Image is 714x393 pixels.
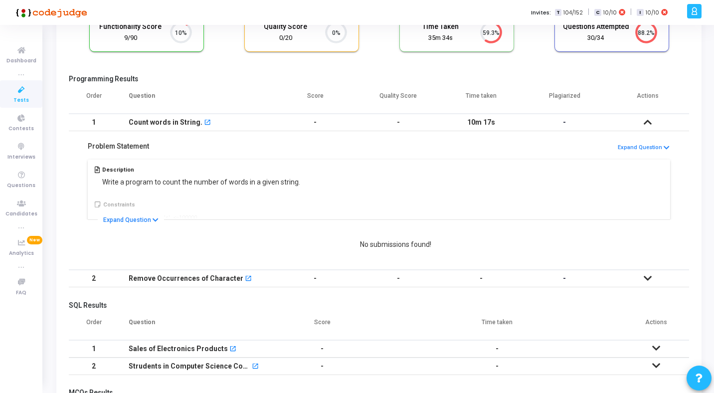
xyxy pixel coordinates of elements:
[102,177,300,188] p: Write a program to count the number of words in a given string.
[623,312,689,340] th: Actions
[102,167,300,173] h5: Description
[69,75,689,83] h5: Programming Results
[637,9,643,16] span: I
[274,86,357,114] th: Score
[252,364,259,371] mat-icon: open_in_new
[407,22,474,31] h5: Time Taken
[9,249,34,258] span: Analytics
[85,236,706,253] div: No submissions found!
[274,358,371,375] td: -
[98,215,164,225] button: Expand Question
[129,358,250,375] div: Strudents in Computer Science Course
[119,312,274,340] th: Question
[13,96,29,105] span: Tests
[69,270,119,287] td: 2
[252,22,319,31] h5: Quality Score
[274,270,357,287] td: -
[630,7,632,17] span: |
[523,86,606,114] th: Plagiarized
[617,143,670,153] button: Expand Question
[8,125,34,133] span: Contests
[69,312,119,340] th: Order
[371,358,623,375] td: -
[563,8,583,17] span: 104/152
[646,8,659,17] span: 10/10
[129,270,243,287] div: Remove Occurrences of Character
[88,142,149,151] h5: Problem Statement
[16,289,26,297] span: FAQ
[7,182,35,190] span: Questions
[274,114,357,131] td: -
[440,270,523,287] td: -
[371,312,623,340] th: Time taken
[129,341,228,357] div: Sales of Electronics Products
[555,9,561,16] span: T
[274,340,371,358] td: -
[69,114,119,131] td: 1
[357,86,440,114] th: Quality Score
[606,86,689,114] th: Actions
[563,118,566,126] span: -
[357,114,440,131] td: -
[603,8,617,17] span: 10/10
[562,22,629,31] h5: Questions Attempted
[27,236,42,244] span: New
[129,114,202,131] div: Count words in String.
[119,86,274,114] th: Question
[440,114,523,131] td: 10m 17s
[204,120,211,127] mat-icon: open_in_new
[6,57,36,65] span: Dashboard
[69,86,119,114] th: Order
[97,33,164,43] div: 9/90
[229,346,236,353] mat-icon: open_in_new
[407,33,474,43] div: 35m 34s
[12,2,87,22] img: logo
[69,301,689,310] h5: SQL Results
[562,33,629,43] div: 30/34
[245,276,252,283] mat-icon: open_in_new
[531,8,551,17] label: Invites:
[5,210,37,218] span: Candidates
[588,7,589,17] span: |
[69,340,119,358] td: 1
[440,86,523,114] th: Time taken
[274,312,371,340] th: Score
[563,274,566,282] span: -
[252,33,319,43] div: 0/20
[357,270,440,287] td: -
[594,9,601,16] span: C
[97,22,164,31] h5: Functionality Score
[69,358,119,375] td: 2
[371,340,623,358] td: -
[7,153,35,162] span: Interviews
